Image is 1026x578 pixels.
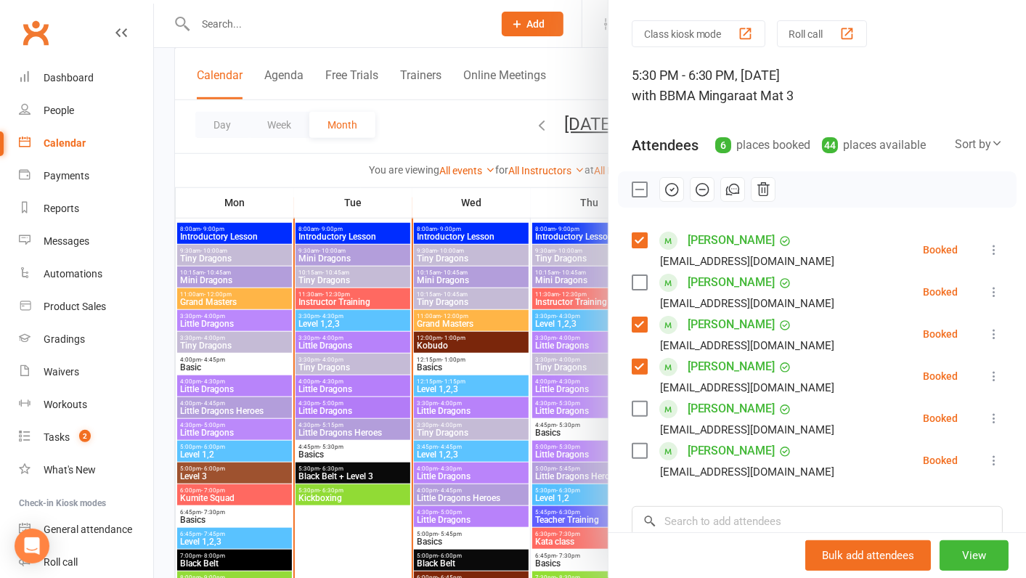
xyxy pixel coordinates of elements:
input: Search to add attendees [632,506,1003,537]
a: General attendance kiosk mode [19,513,153,546]
a: Clubworx [17,15,54,51]
div: Open Intercom Messenger [15,529,49,563]
a: [PERSON_NAME] [688,313,775,336]
div: People [44,105,74,116]
a: Calendar [19,127,153,160]
div: 6 [715,137,731,153]
a: Payments [19,160,153,192]
div: [EMAIL_ADDRESS][DOMAIN_NAME] [660,378,835,397]
div: places booked [715,135,810,155]
div: General attendance [44,524,132,535]
a: [PERSON_NAME] [688,271,775,294]
a: [PERSON_NAME] [688,355,775,378]
button: Class kiosk mode [632,20,765,47]
a: What's New [19,454,153,487]
div: Tasks [44,431,70,443]
div: Messages [44,235,89,247]
div: [EMAIL_ADDRESS][DOMAIN_NAME] [660,294,835,313]
button: View [940,540,1009,571]
div: Reports [44,203,79,214]
a: People [19,94,153,127]
a: [PERSON_NAME] [688,229,775,252]
div: Booked [923,413,958,423]
div: What's New [44,464,96,476]
div: [EMAIL_ADDRESS][DOMAIN_NAME] [660,336,835,355]
a: Workouts [19,388,153,421]
div: Booked [923,371,958,381]
span: with BBMA Mingara [632,88,746,103]
div: [EMAIL_ADDRESS][DOMAIN_NAME] [660,463,835,481]
div: Automations [44,268,102,280]
div: Calendar [44,137,86,149]
div: Roll call [44,556,78,568]
a: [PERSON_NAME] [688,397,775,420]
span: 2 [79,430,91,442]
div: Waivers [44,366,79,378]
div: Booked [923,455,958,465]
div: Dashboard [44,72,94,84]
a: [PERSON_NAME] [688,439,775,463]
button: Bulk add attendees [805,540,931,571]
div: 5:30 PM - 6:30 PM, [DATE] [632,65,1003,106]
div: Product Sales [44,301,106,312]
div: Payments [44,170,89,182]
a: Reports [19,192,153,225]
div: Booked [923,287,958,297]
a: Waivers [19,356,153,388]
div: Attendees [632,135,699,155]
div: 44 [822,137,838,153]
span: at Mat 3 [746,88,794,103]
div: Sort by [955,135,1003,154]
a: Tasks 2 [19,421,153,454]
div: Gradings [44,333,85,345]
div: Workouts [44,399,87,410]
button: Roll call [777,20,867,47]
a: Gradings [19,323,153,356]
div: [EMAIL_ADDRESS][DOMAIN_NAME] [660,420,835,439]
div: Booked [923,245,958,255]
a: Messages [19,225,153,258]
div: Booked [923,329,958,339]
a: Product Sales [19,290,153,323]
a: Dashboard [19,62,153,94]
div: [EMAIL_ADDRESS][DOMAIN_NAME] [660,252,835,271]
div: places available [822,135,926,155]
a: Automations [19,258,153,290]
